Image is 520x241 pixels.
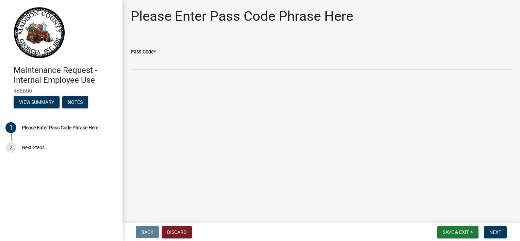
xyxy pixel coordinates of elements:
button: Save & Exit [437,226,478,238]
span: Back [141,229,153,235]
h1: Please Enter Pass Code Phrase Here [131,8,353,25]
button: Back [136,226,159,238]
span: Next [489,229,501,235]
wm-modal-confirm: Notes [62,100,88,105]
div: 1 [5,122,16,133]
button: View Summary [14,96,60,108]
div: 2 [5,142,16,153]
span: 468800 [14,88,109,94]
h4: Maintenance Request - Internal Employee Use [14,65,117,85]
button: Discard [162,226,192,238]
span: Save & Exit [443,229,469,235]
button: Notes [62,96,88,108]
button: Next [484,226,507,238]
wm-modal-confirm: Summary [14,100,60,105]
div: Please Enter Pass Code Phrase Here [22,125,98,130]
label: Pass Code [131,50,156,54]
img: Madison County, Georgia [14,7,65,58]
